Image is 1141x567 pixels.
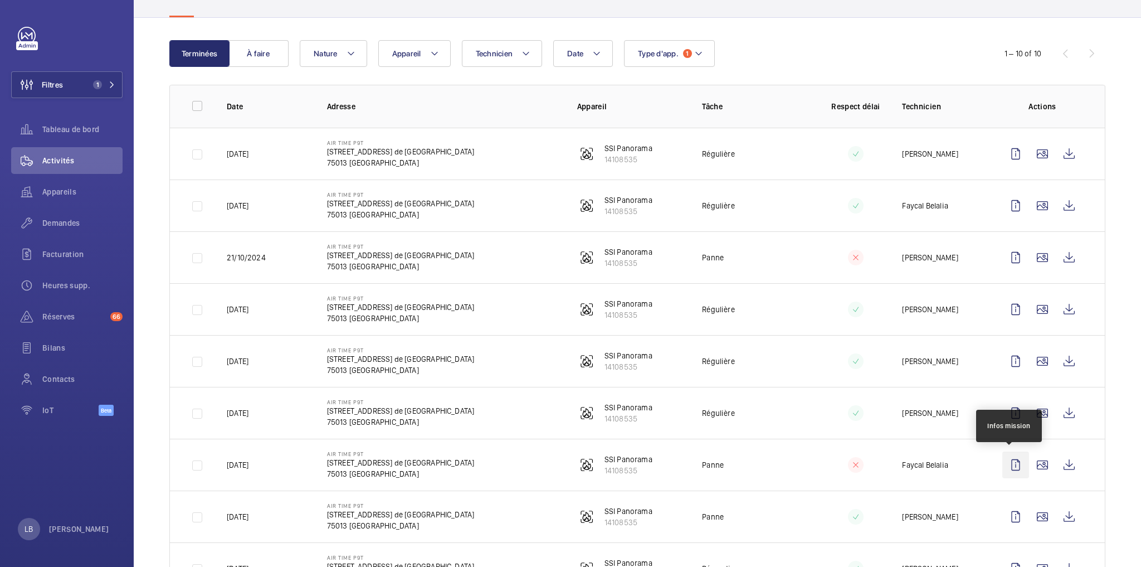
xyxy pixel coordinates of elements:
[42,249,123,260] span: Facturation
[327,509,475,520] p: [STREET_ADDRESS] de [GEOGRAPHIC_DATA]
[327,554,475,561] p: AIR TIME P9T
[604,246,652,258] p: SSI Panorama
[580,303,593,316] img: fire_alarm.svg
[1005,48,1041,59] div: 1 – 10 of 10
[604,195,652,206] p: SSI Panorama
[42,405,99,416] span: IoT
[327,347,475,353] p: AIR TIME P9T
[327,502,475,509] p: AIR TIME P9T
[378,40,451,67] button: Appareil
[169,40,230,67] button: Terminées
[902,148,958,159] p: [PERSON_NAME]
[99,405,114,416] span: Beta
[327,191,475,198] p: AIR TIME P9T
[604,506,652,517] p: SSI Panorama
[604,517,652,528] p: 14108535
[327,416,475,428] p: 75013 [GEOGRAPHIC_DATA]
[11,71,123,98] button: Filtres1
[42,124,123,135] span: Tableau de bord
[227,511,248,522] p: [DATE]
[327,209,475,220] p: 75013 [GEOGRAPHIC_DATA]
[42,155,123,166] span: Activités
[567,49,583,58] span: Date
[577,101,685,112] p: Appareil
[702,511,724,522] p: Panne
[25,524,33,535] p: LB
[49,524,109,535] p: [PERSON_NAME]
[227,200,248,211] p: [DATE]
[580,510,593,524] img: fire_alarm.svg
[604,413,652,424] p: 14108535
[227,148,248,159] p: [DATE]
[327,157,475,168] p: 75013 [GEOGRAPHIC_DATA]
[327,405,475,416] p: [STREET_ADDRESS] de [GEOGRAPHIC_DATA]
[327,399,475,405] p: AIR TIME P9T
[42,311,106,322] span: Réserves
[604,309,652,321] p: 14108535
[702,252,724,263] p: Panne
[327,520,475,531] p: 75013 [GEOGRAPHIC_DATA]
[327,468,475,479] p: 75013 [GEOGRAPHIC_DATA]
[314,49,338,58] span: Nature
[300,40,367,67] button: Nature
[227,101,309,112] p: Date
[42,79,63,90] span: Filtres
[327,353,475,365] p: [STREET_ADDRESS] de [GEOGRAPHIC_DATA]
[580,406,593,420] img: fire_alarm.svg
[327,243,475,250] p: AIR TIME P9T
[392,49,421,58] span: Appareil
[902,459,948,471] p: Faycal Belalia
[604,298,652,309] p: SSI Panorama
[987,421,1031,431] div: Infos mission
[42,186,123,197] span: Appareils
[902,511,958,522] p: [PERSON_NAME]
[553,40,613,67] button: Date
[638,49,679,58] span: Type d'app.
[476,49,513,58] span: Technicien
[604,206,652,217] p: 14108535
[42,374,123,385] span: Contacts
[902,101,984,112] p: Technicien
[902,408,958,419] p: [PERSON_NAME]
[327,198,475,209] p: [STREET_ADDRESS] de [GEOGRAPHIC_DATA]
[702,304,735,315] p: Régulière
[702,148,735,159] p: Régulière
[827,101,885,112] p: Respect délai
[702,356,735,367] p: Régulière
[327,457,475,468] p: [STREET_ADDRESS] de [GEOGRAPHIC_DATA]
[604,154,652,165] p: 14108535
[604,143,652,154] p: SSI Panorama
[110,312,123,321] span: 66
[902,304,958,315] p: [PERSON_NAME]
[902,356,958,367] p: [PERSON_NAME]
[902,252,958,263] p: [PERSON_NAME]
[580,147,593,161] img: fire_alarm.svg
[227,252,266,263] p: 21/10/2024
[624,40,715,67] button: Type d'app.1
[604,454,652,465] p: SSI Panorama
[42,217,123,229] span: Demandes
[227,356,248,367] p: [DATE]
[604,402,652,413] p: SSI Panorama
[902,200,948,211] p: Faycal Belalia
[462,40,543,67] button: Technicien
[683,49,692,58] span: 1
[228,40,289,67] button: À faire
[327,139,475,146] p: AIR TIME P9T
[327,101,559,112] p: Adresse
[93,80,102,89] span: 1
[327,295,475,302] p: AIR TIME P9T
[580,458,593,472] img: fire_alarm.svg
[604,258,652,269] p: 14108535
[702,101,810,112] p: Tâche
[227,459,248,471] p: [DATE]
[604,465,652,476] p: 14108535
[702,459,724,471] p: Panne
[227,304,248,315] p: [DATE]
[327,261,475,272] p: 75013 [GEOGRAPHIC_DATA]
[327,365,475,376] p: 75013 [GEOGRAPHIC_DATA]
[42,342,123,353] span: Bilans
[702,200,735,211] p: Régulière
[580,355,593,368] img: fire_alarm.svg
[604,361,652,372] p: 14108535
